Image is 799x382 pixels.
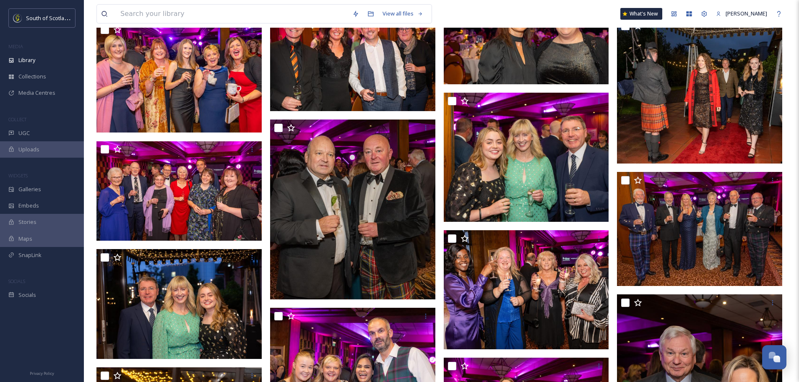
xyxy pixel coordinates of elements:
span: Collections [18,73,46,81]
img: SSDA_Thistle Awards_2023_48.JPG [617,18,782,164]
img: SSDA_Thistle Awards_2023_42.JPG [96,141,262,241]
a: View all files [378,5,427,22]
span: Galleries [18,185,41,193]
img: images.jpeg [13,14,22,22]
span: MEDIA [8,43,23,49]
img: SSDA_Thistle Awards_2023_40.JPG [444,93,609,221]
img: SSDA_Thistle Awards_2023_54.JPG [270,1,435,111]
span: Embeds [18,202,39,210]
span: Uploads [18,146,39,153]
span: Library [18,56,35,64]
span: [PERSON_NAME] [726,10,767,17]
span: South of Scotland Destination Alliance [26,14,122,22]
img: SSDA_Thistle Awards_2023_47.JPG [96,21,262,133]
img: SSDA_Thistle Awards_2023_50.JPG [270,120,435,299]
span: Socials [18,291,36,299]
span: WIDGETS [8,172,28,179]
span: COLLECT [8,116,26,122]
span: Media Centres [18,89,55,97]
img: SSDA_Thistle Awards_2023_38.JPG [96,249,262,359]
img: SSDA_Thistle Awards_2023_36.JPG [444,230,609,349]
button: Open Chat [762,345,786,369]
span: Stories [18,218,36,226]
a: Privacy Policy [30,368,54,378]
span: SnapLink [18,251,42,259]
img: SSDA_Thistle Awards_2023_43.JPG [617,172,782,286]
a: What's New [620,8,662,20]
span: UGC [18,129,30,137]
span: Maps [18,235,32,243]
span: SOCIALS [8,278,25,284]
input: Search your library [116,5,348,23]
a: [PERSON_NAME] [712,5,771,22]
span: Privacy Policy [30,371,54,376]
